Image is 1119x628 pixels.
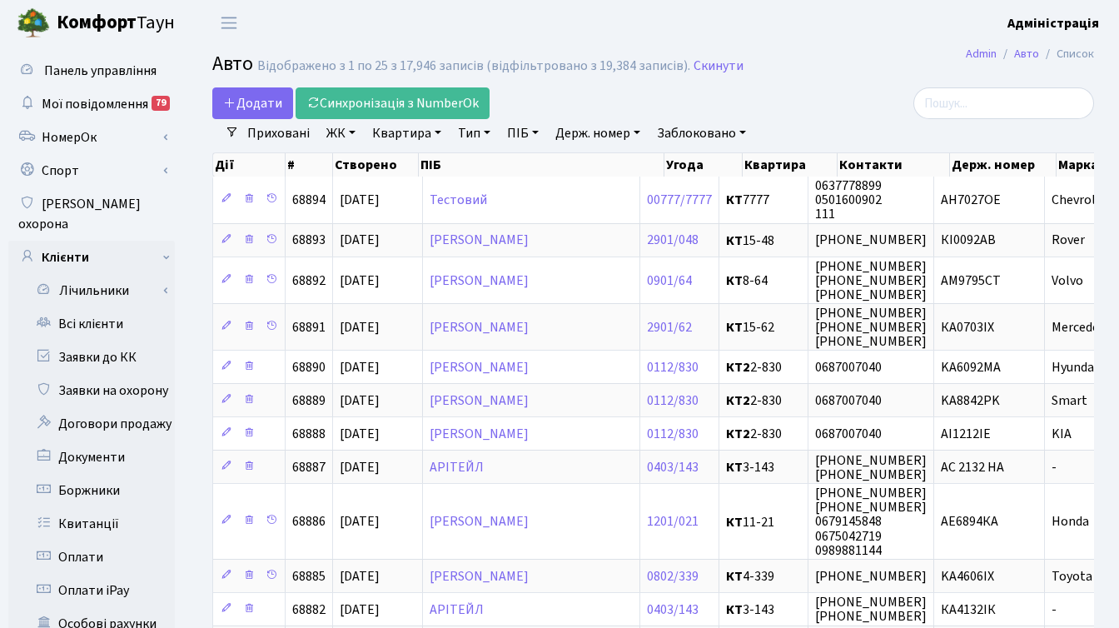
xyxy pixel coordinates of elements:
a: Тестовий [430,191,487,209]
b: КТ [726,567,743,586]
a: Боржники [8,474,175,507]
b: Адміністрація [1007,14,1099,32]
a: Авто [1014,45,1039,62]
span: 7777 [726,193,801,207]
a: [PERSON_NAME] [430,358,529,376]
a: Тип [451,119,497,147]
th: Угода [664,153,743,177]
div: Відображено з 1 по 25 з 17,946 записів (відфільтровано з 19,384 записів). [257,58,690,74]
b: КТ2 [726,425,750,443]
span: [DATE] [340,272,380,290]
b: КТ [726,191,743,209]
span: Авто [212,49,253,78]
span: 2-830 [726,427,801,441]
span: 68887 [292,458,326,476]
a: ЖК [320,119,362,147]
th: # [286,153,333,177]
span: KIA [1052,425,1072,443]
span: [DATE] [340,391,380,410]
a: Заблоковано [650,119,753,147]
a: Договори продажу [8,407,175,441]
span: [PHONE_NUMBER] [815,232,927,250]
span: - [1052,458,1057,476]
a: 2901/62 [647,318,692,336]
span: [PHONE_NUMBER] [PHONE_NUMBER] [PHONE_NUMBER] [815,304,927,351]
span: 68882 [292,601,326,619]
span: Volvo [1052,272,1083,290]
a: [PERSON_NAME] [430,513,529,531]
a: Заявки до КК [8,341,175,374]
span: 68893 [292,232,326,250]
b: Комфорт [57,9,137,36]
span: 15-62 [726,321,801,334]
div: 79 [152,96,170,111]
span: 68894 [292,191,326,209]
span: Додати [223,94,282,112]
th: Створено [333,153,419,177]
span: 0637778899 0501600902 111 [815,177,882,223]
a: Лічильники [19,274,175,307]
th: Контакти [838,153,950,177]
a: Спорт [8,154,175,187]
span: 2-830 [726,394,801,407]
span: [DATE] [340,425,380,443]
b: КТ [726,318,743,336]
a: [PERSON_NAME] охорона [8,187,175,241]
span: 68891 [292,318,326,336]
span: АС 2132 НА [941,458,1004,476]
span: [PHONE_NUMBER] [PHONE_NUMBER] [815,593,927,626]
a: Мої повідомлення79 [8,87,175,121]
a: Admin [966,45,997,62]
span: KA4606IX [941,567,994,586]
span: [DATE] [340,567,380,586]
span: Мої повідомлення [42,95,148,113]
a: Приховані [241,119,316,147]
span: 3-143 [726,461,801,474]
b: КТ [726,458,743,476]
span: KA6092MA [941,358,1001,376]
input: Пошук... [913,87,1094,119]
th: Держ. номер [950,153,1057,177]
a: Всі клієнти [8,307,175,341]
span: Панель управління [44,62,157,80]
span: Honda [1052,513,1089,531]
span: 68892 [292,272,326,290]
span: [DATE] [340,358,380,376]
span: 3-143 [726,603,801,616]
span: [DATE] [340,191,380,209]
span: [DATE] [340,601,380,619]
a: Квартира [366,119,448,147]
a: Держ. номер [549,119,647,147]
span: KA8842PK [941,391,1000,410]
span: [PHONE_NUMBER] [PHONE_NUMBER] 0679145848 0675042719 0989881144 [815,484,927,559]
span: - [1052,601,1057,619]
span: Mercedes [1052,318,1105,336]
a: Клієнти [8,241,175,274]
a: 1201/021 [647,513,699,531]
b: КТ [726,601,743,619]
a: 0112/830 [647,358,699,376]
a: АРІТЕЙЛ [430,601,484,619]
img: logo.png [17,7,50,40]
a: [PERSON_NAME] [430,391,529,410]
span: КА0703ІХ [941,318,994,336]
a: [PERSON_NAME] [430,567,529,586]
a: АРІТЕЙЛ [430,458,484,476]
span: КІ0092АВ [941,232,996,250]
a: 0403/143 [647,458,699,476]
a: Адміністрація [1007,13,1099,33]
span: АЕ6894КА [941,513,998,531]
span: [DATE] [340,318,380,336]
a: 0112/830 [647,391,699,410]
a: Додати [212,87,293,119]
span: Rover [1052,232,1085,250]
span: [DATE] [340,232,380,250]
span: 8-64 [726,274,801,287]
span: [DATE] [340,513,380,531]
th: Дії [213,153,286,177]
a: НомерОк [8,121,175,154]
span: КА4132ІК [941,601,996,619]
a: 0112/830 [647,425,699,443]
span: Toyota [1052,567,1092,586]
span: АМ9795СТ [941,272,1001,290]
